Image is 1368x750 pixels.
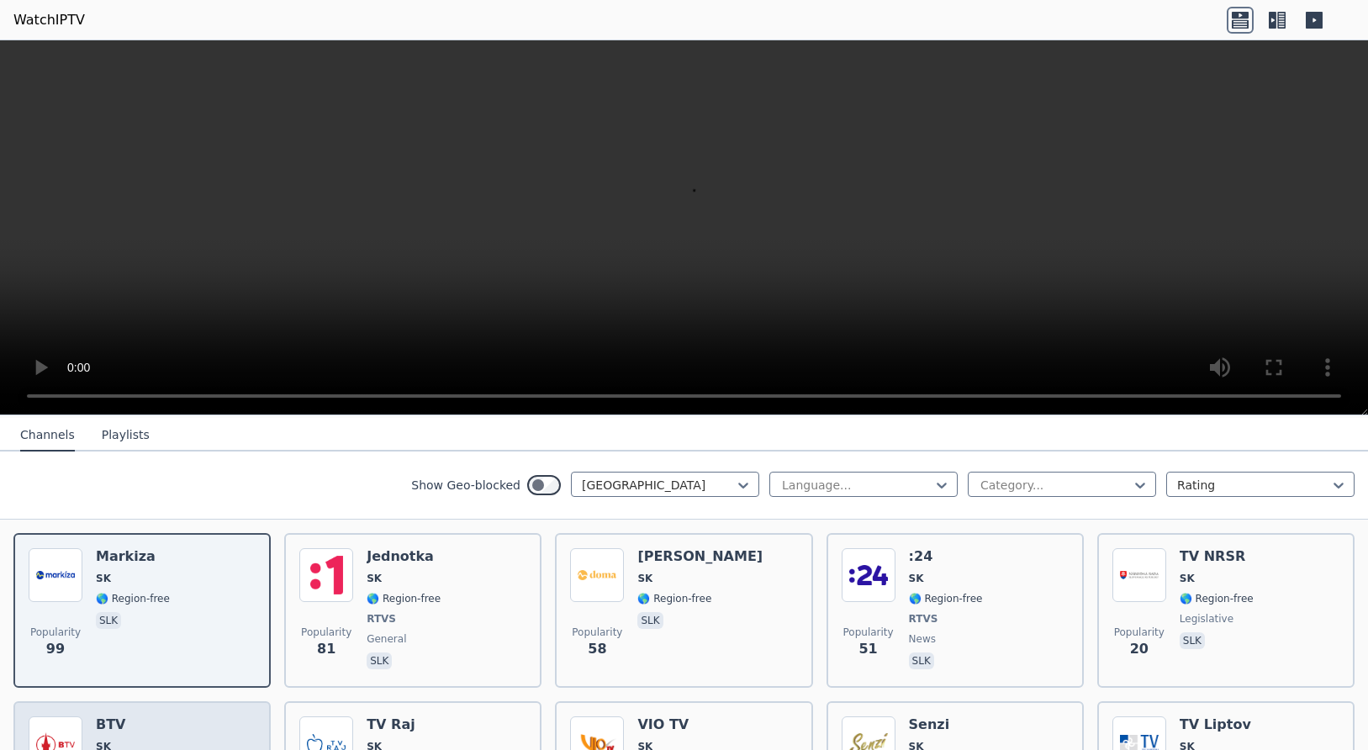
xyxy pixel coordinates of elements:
[637,716,711,733] h6: VIO TV
[29,548,82,602] img: Markiza
[299,548,353,602] img: Jednotka
[1180,716,1254,733] h6: TV Liptov
[411,477,520,494] label: Show Geo-blocked
[637,572,652,585] span: SK
[909,632,936,646] span: news
[96,572,111,585] span: SK
[842,548,895,602] img: :24
[909,572,924,585] span: SK
[367,592,441,605] span: 🌎 Region-free
[909,612,938,626] span: RTVS
[1114,626,1165,639] span: Popularity
[637,548,763,565] h6: [PERSON_NAME]
[909,652,934,669] p: slk
[20,420,75,452] button: Channels
[843,626,894,639] span: Popularity
[96,592,170,605] span: 🌎 Region-free
[367,572,382,585] span: SK
[909,592,983,605] span: 🌎 Region-free
[30,626,81,639] span: Popularity
[367,548,441,565] h6: Jednotka
[1180,612,1233,626] span: legislative
[367,632,406,646] span: general
[13,10,85,30] a: WatchIPTV
[1180,632,1205,649] p: slk
[96,548,170,565] h6: Markiza
[367,716,441,733] h6: TV Raj
[588,639,606,659] span: 58
[367,612,396,626] span: RTVS
[96,716,170,733] h6: BTV
[317,639,335,659] span: 81
[1180,572,1195,585] span: SK
[909,716,983,733] h6: Senzi
[96,612,121,629] p: slk
[637,612,663,629] p: slk
[570,548,624,602] img: Markiza Doma
[858,639,877,659] span: 51
[637,592,711,605] span: 🌎 Region-free
[102,420,150,452] button: Playlists
[572,626,622,639] span: Popularity
[909,548,983,565] h6: :24
[1180,592,1254,605] span: 🌎 Region-free
[46,639,65,659] span: 99
[1180,548,1254,565] h6: TV NRSR
[367,652,392,669] p: slk
[301,626,351,639] span: Popularity
[1130,639,1149,659] span: 20
[1112,548,1166,602] img: TV NRSR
